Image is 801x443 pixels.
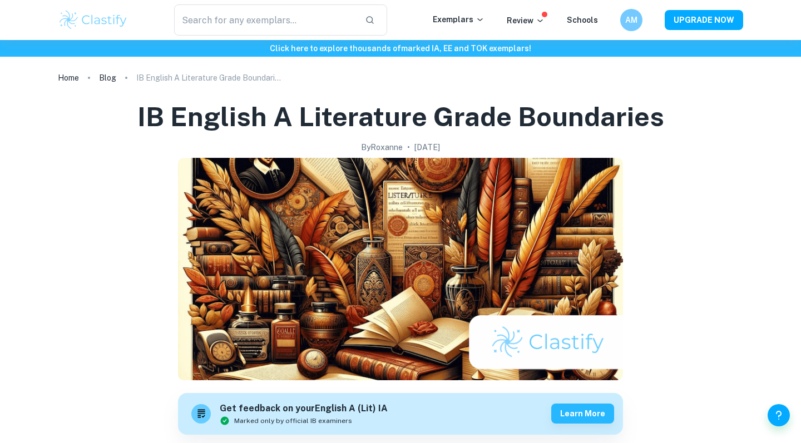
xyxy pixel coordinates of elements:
h6: Get feedback on your English A (Lit) IA [220,402,388,416]
p: Review [507,14,545,27]
h2: [DATE] [414,141,440,153]
p: Exemplars [433,13,484,26]
p: IB English A Literature Grade Boundaries [136,72,281,84]
input: Search for any exemplars... [174,4,356,36]
img: IB English A Literature Grade Boundaries cover image [178,158,623,380]
button: AM [620,9,642,31]
img: Clastify logo [58,9,128,31]
button: Help and Feedback [768,404,790,426]
span: Marked only by official IB examiners [234,416,352,426]
h6: AM [625,14,638,26]
button: Learn more [551,404,614,424]
a: Get feedback on yourEnglish A (Lit) IAMarked only by official IB examinersLearn more [178,393,623,435]
h6: Click here to explore thousands of marked IA, EE and TOK exemplars ! [2,42,799,54]
h1: IB English A Literature Grade Boundaries [137,99,664,135]
h2: By Roxanne [361,141,403,153]
a: Home [58,70,79,86]
p: • [407,141,410,153]
a: Blog [99,70,116,86]
a: Schools [567,16,598,24]
button: UPGRADE NOW [665,10,743,30]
